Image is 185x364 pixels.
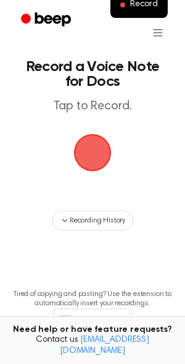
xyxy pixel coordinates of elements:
[7,335,178,357] span: Contact us
[74,134,111,171] img: Beep Logo
[22,99,163,114] p: Tap to Record.
[52,211,133,231] button: Recording History
[10,290,175,308] p: Tired of copying and pasting? Use the extension to automatically insert your recordings.
[143,18,173,48] button: Open menu
[22,59,163,89] h1: Record a Voice Note for Docs
[70,215,125,226] span: Recording History
[60,336,149,355] a: [EMAIL_ADDRESS][DOMAIN_NAME]
[12,8,82,32] a: Beep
